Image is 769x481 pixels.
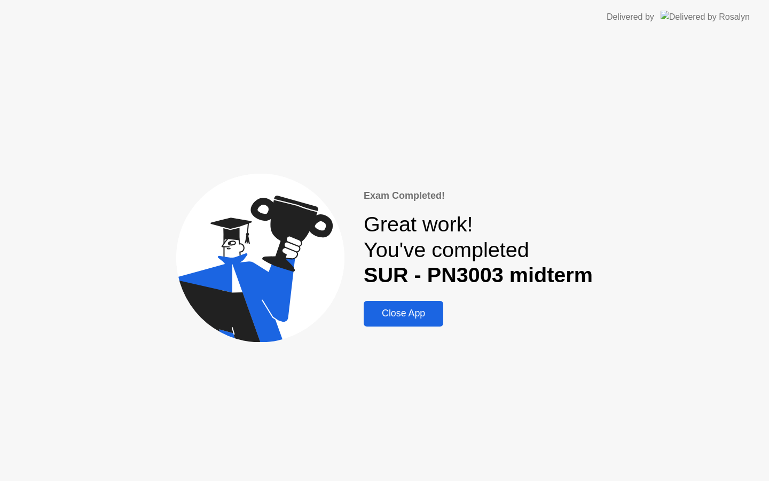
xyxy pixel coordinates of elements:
img: Delivered by Rosalyn [661,11,750,23]
div: Exam Completed! [364,189,593,203]
div: Close App [367,308,440,319]
div: Great work! You've completed [364,212,593,288]
b: SUR - PN3003 midterm [364,263,593,286]
div: Delivered by [607,11,654,24]
button: Close App [364,301,443,327]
